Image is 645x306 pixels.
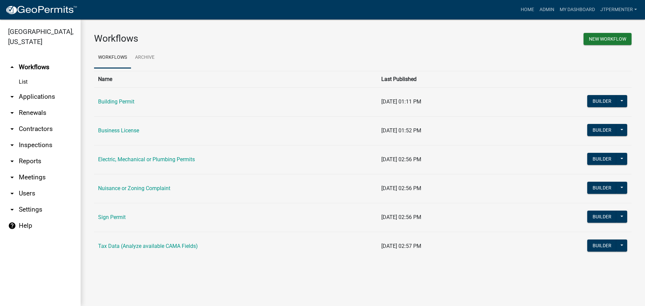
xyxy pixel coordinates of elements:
[587,239,617,252] button: Builder
[537,3,557,16] a: Admin
[377,71,504,87] th: Last Published
[8,157,16,165] i: arrow_drop_down
[587,211,617,223] button: Builder
[8,125,16,133] i: arrow_drop_down
[381,243,421,249] span: [DATE] 02:57 PM
[94,33,358,44] h3: Workflows
[587,95,617,107] button: Builder
[587,124,617,136] button: Builder
[98,214,126,220] a: Sign Permit
[98,98,134,105] a: Building Permit
[98,127,139,134] a: Business License
[587,153,617,165] button: Builder
[94,71,377,87] th: Name
[98,156,195,163] a: Electric, Mechanical or Plumbing Permits
[381,98,421,105] span: [DATE] 01:11 PM
[381,127,421,134] span: [DATE] 01:52 PM
[98,243,198,249] a: Tax Data (Analyze available CAMA Fields)
[131,47,159,69] a: Archive
[587,182,617,194] button: Builder
[8,93,16,101] i: arrow_drop_down
[557,3,598,16] a: My Dashboard
[381,156,421,163] span: [DATE] 02:56 PM
[381,214,421,220] span: [DATE] 02:56 PM
[8,109,16,117] i: arrow_drop_down
[518,3,537,16] a: Home
[381,185,421,191] span: [DATE] 02:56 PM
[8,206,16,214] i: arrow_drop_down
[8,141,16,149] i: arrow_drop_down
[8,173,16,181] i: arrow_drop_down
[8,63,16,71] i: arrow_drop_up
[8,189,16,198] i: arrow_drop_down
[598,3,640,16] a: jtpermenter
[584,33,632,45] button: New Workflow
[98,185,170,191] a: Nuisance or Zoning Complaint
[94,47,131,69] a: Workflows
[8,222,16,230] i: help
